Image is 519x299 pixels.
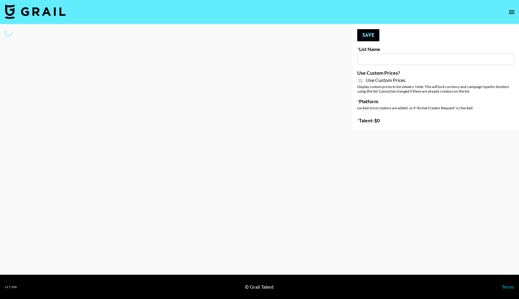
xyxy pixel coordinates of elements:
div: © Grail Talent [245,284,274,290]
label: Use Custom Prices? [357,70,514,76]
div: Display custom prices to list viewers. Note: This will lock currency and campaign type . Cannot b... [357,84,514,93]
label: Platform [357,98,514,104]
div: Locked once creators are added, or if "Active Creator Request" is checked. [357,106,514,110]
a: Terms [502,284,514,290]
span: Use Custom Prices [366,77,405,83]
img: Grail Talent [5,4,66,19]
button: Save [357,29,379,41]
label: List Name [357,46,514,52]
label: Talent - $ 0 [357,117,514,124]
em: for bookers using this list [357,84,509,93]
div: v 1.7.104 [5,285,17,289]
button: open drawer [506,6,518,18]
